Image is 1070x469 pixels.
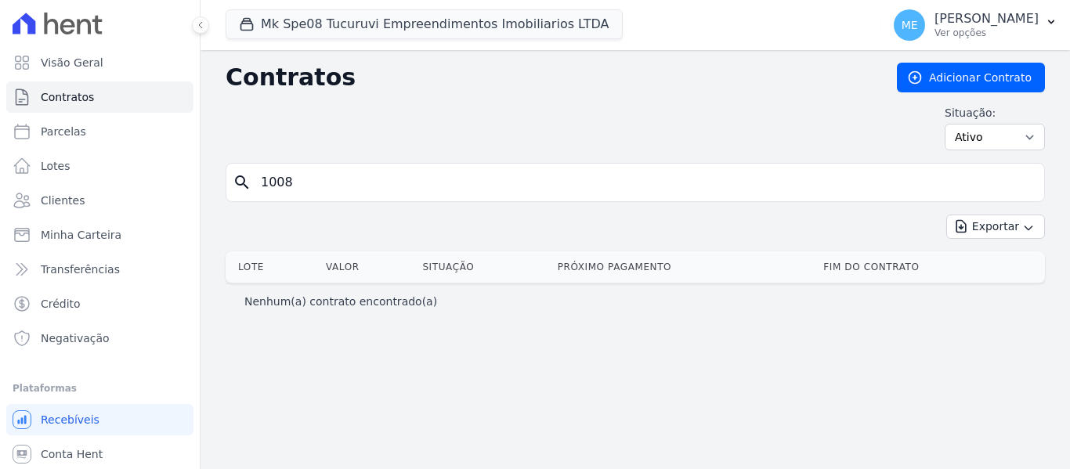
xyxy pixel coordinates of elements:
[817,251,1045,283] th: Fim do Contrato
[6,288,193,319] a: Crédito
[226,9,623,39] button: Mk Spe08 Tucuruvi Empreendimentos Imobiliarios LTDA
[41,296,81,312] span: Crédito
[6,185,193,216] a: Clientes
[6,323,193,354] a: Negativação
[41,412,99,428] span: Recebíveis
[41,330,110,346] span: Negativação
[41,124,86,139] span: Parcelas
[41,89,94,105] span: Contratos
[41,262,120,277] span: Transferências
[41,446,103,462] span: Conta Hent
[6,404,193,435] a: Recebíveis
[16,416,53,453] iframe: Intercom live chat
[6,81,193,113] a: Contratos
[902,20,918,31] span: ME
[320,251,416,283] th: Valor
[41,55,103,70] span: Visão Geral
[6,254,193,285] a: Transferências
[934,11,1039,27] p: [PERSON_NAME]
[6,47,193,78] a: Visão Geral
[226,251,320,283] th: Lote
[6,150,193,182] a: Lotes
[6,116,193,147] a: Parcelas
[13,379,187,398] div: Plataformas
[226,63,872,92] h2: Contratos
[897,63,1045,92] a: Adicionar Contrato
[934,27,1039,39] p: Ver opções
[233,173,251,192] i: search
[41,193,85,208] span: Clientes
[41,158,70,174] span: Lotes
[41,227,121,243] span: Minha Carteira
[551,251,818,283] th: Próximo Pagamento
[945,105,1045,121] label: Situação:
[946,215,1045,239] button: Exportar
[6,219,193,251] a: Minha Carteira
[881,3,1070,47] button: ME [PERSON_NAME] Ver opções
[416,251,551,283] th: Situação
[251,167,1038,198] input: Buscar por nome do lote
[244,294,437,309] p: Nenhum(a) contrato encontrado(a)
